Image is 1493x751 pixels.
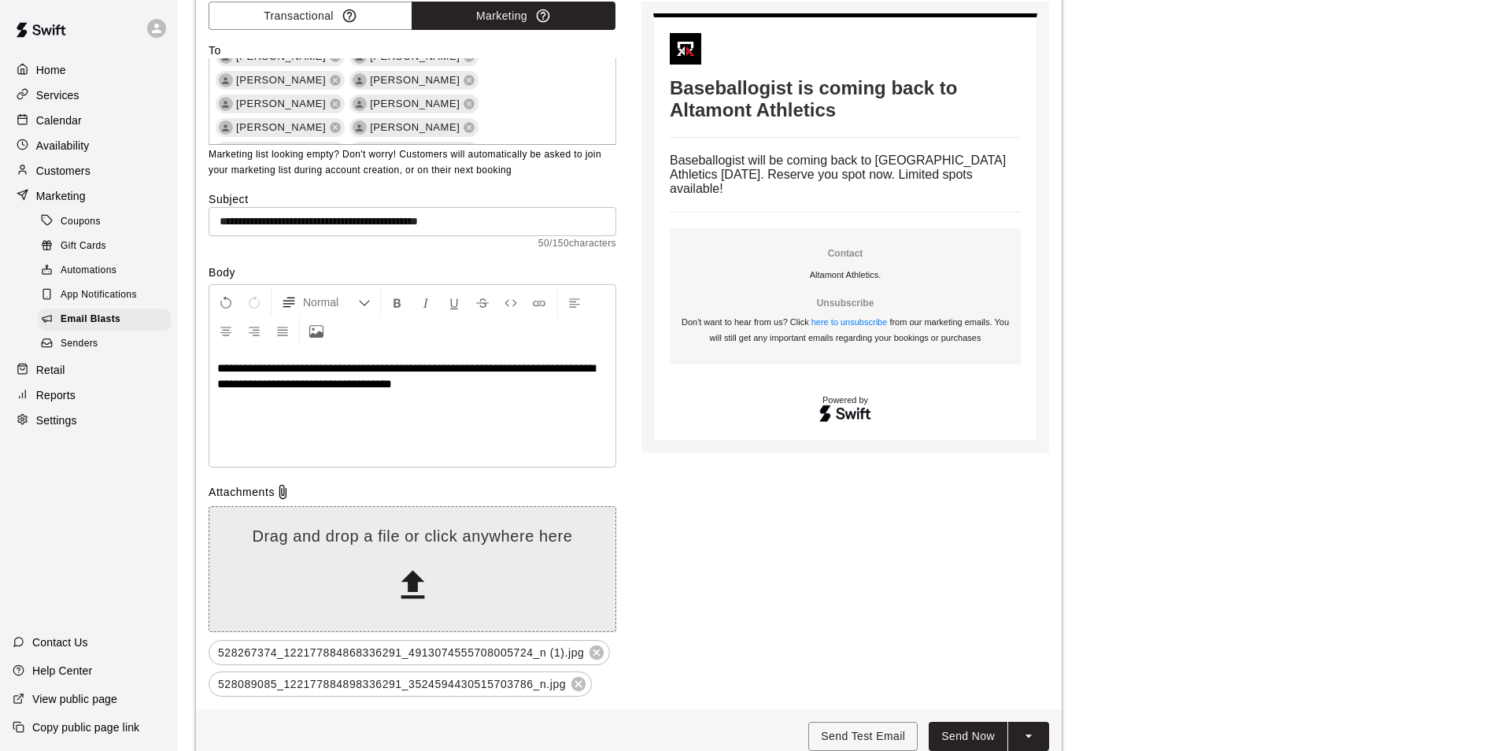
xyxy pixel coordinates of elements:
[269,316,296,345] button: Justify Align
[216,118,345,137] div: [PERSON_NAME]
[38,333,171,355] div: Senders
[13,358,164,382] a: Retail
[676,297,1014,310] p: Unsubscribe
[230,96,332,112] span: [PERSON_NAME]
[676,265,1014,284] p: Altamont Athletics .
[38,211,171,233] div: Coupons
[219,120,233,135] div: Elias Salah
[230,143,332,159] span: [PERSON_NAME]
[209,236,616,252] span: 50 / 150 characters
[241,316,268,345] button: Right Align
[38,309,171,331] div: Email Blasts
[209,484,616,500] div: Attachments
[353,120,367,135] div: Kayden Ybarra
[13,383,164,407] a: Reports
[219,97,233,111] div: Elijah Trujillo
[36,138,90,154] p: Availability
[209,671,592,697] div: 528089085_122177884898336291_3524594430515703786_n.jpg
[670,396,1021,405] p: Powered by
[216,94,345,113] div: [PERSON_NAME]
[209,645,593,660] span: 528267374_122177884868336291_4913074555708005724_n (1).jpg
[819,403,872,424] img: Swift logo
[36,362,65,378] p: Retail
[38,259,177,283] a: Automations
[38,283,177,308] a: App Notifications
[13,109,164,132] a: Calendar
[36,188,86,204] p: Marketing
[209,676,575,692] span: 528089085_122177884898336291_3524594430515703786_n.jpg
[275,288,377,316] button: Formatting Options
[364,120,466,135] span: [PERSON_NAME]
[353,73,367,87] div: Isaac Trujillo
[230,72,332,88] span: [PERSON_NAME]
[38,308,177,332] a: Email Blasts
[36,113,82,128] p: Calendar
[32,720,139,735] p: Copy public page link
[61,263,116,279] span: Automations
[13,409,164,432] a: Settings
[13,159,164,183] a: Customers
[303,316,330,345] button: Upload Image
[241,288,268,316] button: Redo
[61,287,137,303] span: App Notifications
[216,142,345,161] div: [PERSON_NAME]
[929,722,1049,751] div: split button
[212,316,239,345] button: Center Align
[364,72,466,88] span: [PERSON_NAME]
[303,294,358,310] span: Normal
[61,336,98,352] span: Senders
[676,314,1014,346] p: Don't want to hear from us? Click from our marketing emails. You will still get any important ema...
[32,634,88,650] p: Contact Us
[349,142,479,161] div: [PERSON_NAME]
[13,58,164,82] a: Home
[61,239,106,254] span: Gift Cards
[929,722,1007,751] button: Send Now
[38,284,171,306] div: App Notifications
[353,97,367,111] div: Isaiah Trujillo
[13,83,164,107] div: Services
[209,191,616,207] label: Subject
[36,163,91,179] p: Customers
[36,412,77,428] p: Settings
[349,118,479,137] div: [PERSON_NAME]
[497,288,524,316] button: Insert Code
[209,640,610,665] div: 528267374_122177884868336291_4913074555708005724_n (1).jpg
[36,87,79,103] p: Services
[412,288,439,316] button: Format Italics
[32,663,92,679] p: Help Center
[61,312,120,327] span: Email Blasts
[349,94,479,113] div: [PERSON_NAME]
[209,265,616,280] label: Body
[676,247,1014,261] p: Contact
[209,2,412,31] button: Transactional
[219,73,233,87] div: Ethan Luchini
[561,288,588,316] button: Left Align
[13,134,164,157] a: Availability
[38,332,177,357] a: Senders
[13,184,164,208] a: Marketing
[209,147,616,179] p: Marketing list looking empty? Don't worry! Customers will automatically be asked to join your mar...
[38,234,177,258] a: Gift Cards
[209,43,221,58] label: To
[670,33,701,65] img: Altamont Athletics
[364,96,466,112] span: [PERSON_NAME]
[212,288,239,316] button: Undo
[670,77,1021,121] h1: Baseballogist is coming back to Altamont Athletics
[364,143,466,159] span: [PERSON_NAME]
[36,387,76,403] p: Reports
[216,71,345,90] div: [PERSON_NAME]
[38,235,171,257] div: Gift Cards
[349,71,479,90] div: [PERSON_NAME]
[526,288,552,316] button: Insert Link
[61,214,101,230] span: Coupons
[412,2,615,31] button: Marketing
[670,154,1009,195] span: Baseballogist will be coming back to [GEOGRAPHIC_DATA] Athletics [DATE]. Reserve you spot now. Li...
[808,722,918,751] button: Send Test Email
[811,317,888,327] a: here to unsubscribe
